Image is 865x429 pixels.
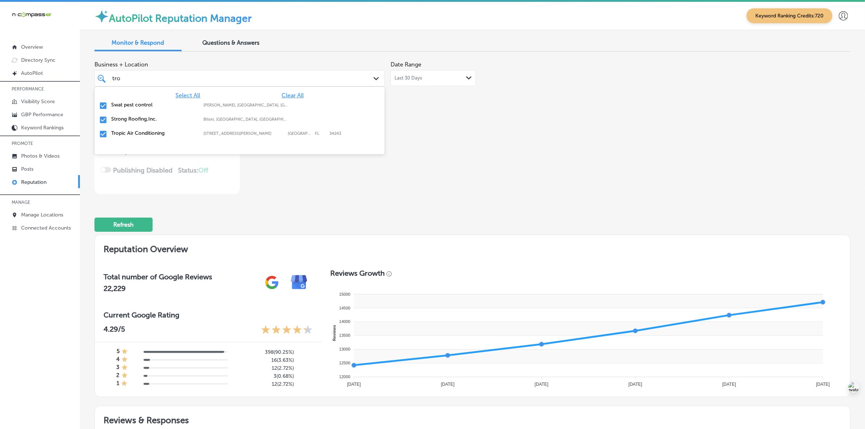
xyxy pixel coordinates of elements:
[747,8,832,23] span: Keyword Ranking Credits: 720
[94,218,153,232] button: Refresh
[203,103,288,108] label: Gilliam, LA, USA | Hosston, LA, USA | Eastwood, LA, USA | Blanchard, LA, USA | Shreveport, LA, US...
[104,272,212,281] h3: Total number of Google Reviews
[21,166,33,172] p: Posts
[21,44,43,50] p: Overview
[395,75,422,81] span: Last 30 Days
[203,117,288,122] label: Biloxi, MS, USA | Gautier, MS, USA | Latimer, MS, USA | Gulfport, MS, USA | Kiln, MS 39556, USA |...
[234,357,294,363] h5: 16 ( 3.63% )
[339,361,350,365] tspan: 12500
[117,348,120,356] h4: 5
[339,347,350,352] tspan: 13000
[330,131,341,136] label: 34243
[104,325,125,336] p: 4.29 /5
[94,9,109,24] img: autopilot-icon
[121,372,128,380] div: 1 Star
[121,348,128,356] div: 1 Star
[111,116,196,122] label: Strong Roofing,Inc.
[109,12,252,24] label: AutoPilot Reputation Manager
[94,61,385,68] span: Business + Location
[261,325,313,336] div: 4.29 Stars
[628,382,642,387] tspan: [DATE]
[95,235,850,260] h2: Reputation Overview
[111,102,196,108] label: Swat pest control
[816,382,830,387] tspan: [DATE]
[203,131,284,136] label: 1342 whitfield ave
[121,356,128,364] div: 1 Star
[21,57,56,63] p: Directory Sync
[330,269,385,278] h3: Reviews Growth
[116,372,120,380] h4: 2
[286,269,313,296] img: e7ababfa220611ac49bdb491a11684a6.png
[332,325,336,341] text: Reviews
[117,380,119,388] h4: 1
[21,179,47,185] p: Reputation
[203,39,260,46] span: Questions & Answers
[234,381,294,387] h5: 12 ( 2.72% )
[234,349,294,355] h5: 398 ( 90.25% )
[111,130,196,136] label: Tropic Air Conditioning
[722,382,736,387] tspan: [DATE]
[21,112,63,118] p: GBP Performance
[391,61,421,68] label: Date Range
[121,380,128,388] div: 1 Star
[116,356,120,364] h4: 4
[112,39,165,46] span: Monitor & Respond
[258,269,286,296] img: gPZS+5FD6qPJAAAAABJRU5ErkJggg==
[441,382,454,387] tspan: [DATE]
[339,375,350,379] tspan: 12000
[21,153,60,159] p: Photos & Videos
[288,131,311,136] label: sarasota
[21,98,55,105] p: Visibility Score
[339,292,350,296] tspan: 15000
[234,373,294,379] h5: 3 ( 0.68% )
[534,382,548,387] tspan: [DATE]
[282,92,304,99] span: Clear All
[21,212,63,218] p: Manage Locations
[175,92,200,99] span: Select All
[315,131,326,136] label: FL
[21,125,64,131] p: Keyword Rankings
[339,320,350,324] tspan: 14000
[12,11,52,18] img: 660ab0bf-5cc7-4cb8-ba1c-48b5ae0f18e60NCTV_CLogo_TV_Black_-500x88.png
[104,311,313,319] h3: Current Google Rating
[21,70,43,76] p: AutoPilot
[121,364,128,372] div: 1 Star
[347,382,361,387] tspan: [DATE]
[234,365,294,371] h5: 12 ( 2.72% )
[116,364,120,372] h4: 3
[104,284,212,293] h2: 22,229
[339,333,350,338] tspan: 13500
[339,306,350,310] tspan: 14500
[21,225,71,231] p: Connected Accounts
